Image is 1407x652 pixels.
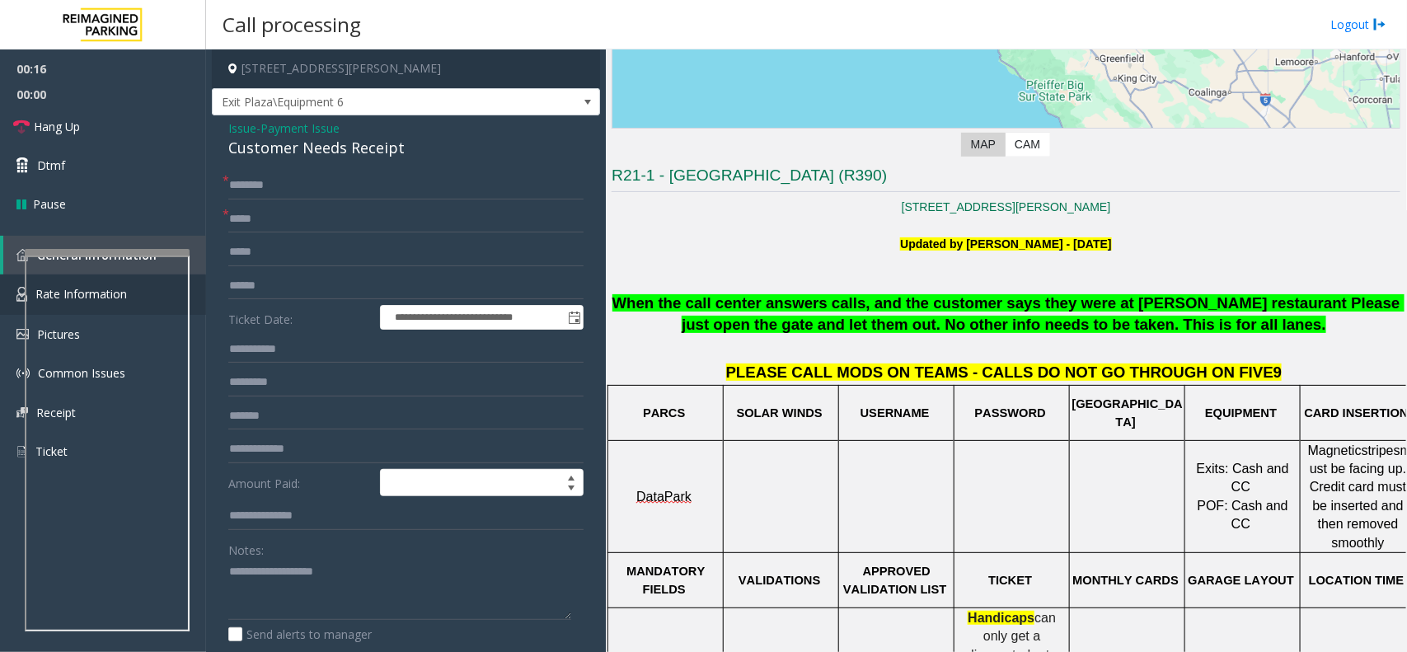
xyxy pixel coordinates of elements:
span: Dtmf [37,157,65,174]
span: SOLAR WINDS [737,406,823,420]
img: 'icon' [16,444,27,459]
span: VALIDATIONS [739,574,820,587]
span: [GEOGRAPHIC_DATA] [1072,397,1183,429]
span: Exits: Cash and CC [1197,462,1293,494]
label: Map [961,133,1006,157]
img: 'icon' [16,249,29,261]
span: When the call center answers calls, and the customer says they were at [PERSON_NAME] restaurant P... [612,294,1405,334]
span: APPROVED VALIDATION LIST [843,565,946,596]
h4: [STREET_ADDRESS][PERSON_NAME] [212,49,600,88]
span: MONTHLY CARDS [1072,574,1179,587]
span: PLEASE CALL MODS ON TEAMS - CALLS DO NOT GO THROUGH ON FIVE9 [726,364,1283,381]
label: CAM [1005,133,1050,157]
span: Increase value [560,470,583,483]
span: Magnetic [1308,443,1362,457]
span: PARCS [643,406,685,420]
label: Send alerts to manager [228,626,372,643]
span: Payment Issue [260,120,340,137]
a: General Information [3,236,206,274]
span: LOCATION TIME [1309,574,1405,587]
span: EQUIPMENT [1205,406,1277,420]
span: GARAGE LAYOUT [1188,574,1294,587]
span: - [256,120,340,136]
img: 'icon' [16,367,30,380]
a: Logout [1330,16,1386,33]
span: POF: Cash and CC [1198,499,1292,531]
span: DataPark [636,490,692,504]
div: Customer Needs Receipt [228,137,584,159]
label: Ticket Date: [224,305,376,330]
span: TICKET [988,574,1032,587]
span: PASSWORD [975,406,1046,420]
img: logout [1373,16,1386,33]
img: 'icon' [16,407,28,418]
span: Toggle popup [565,306,583,329]
span: stripes [1362,443,1400,457]
b: Updated by [PERSON_NAME] - [DATE] [900,237,1111,251]
label: Amount Paid: [224,469,376,497]
span: MANDATORY FIELDS [626,565,708,596]
a: [STREET_ADDRESS][PERSON_NAME] [902,200,1111,213]
span: Decrease value [560,483,583,496]
span: Pause [33,195,66,213]
img: 'icon' [16,287,27,302]
span: USERNAME [861,406,930,420]
span: General Information [37,247,157,263]
h3: R21-1 - [GEOGRAPHIC_DATA] (R390) [612,165,1400,192]
span: Exit Plaza\Equipment 6 [213,89,522,115]
img: 'icon' [16,329,29,340]
span: Issue [228,120,256,137]
span: Hang Up [34,118,80,135]
h3: Call processing [214,4,369,45]
label: Notes: [228,536,264,559]
span: Handicaps [968,611,1034,625]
